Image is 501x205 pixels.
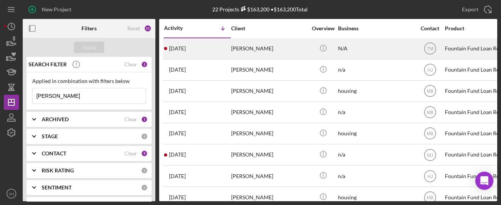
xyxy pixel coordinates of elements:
div: Business [338,25,414,31]
div: Overview [309,25,337,31]
div: Contact [416,25,444,31]
time: 2025-04-07 18:53 [169,194,186,200]
div: N/A [338,39,414,59]
div: Client [231,25,307,31]
div: Clear [124,150,137,156]
b: STAGE [42,133,58,139]
div: Open Intercom Messenger [475,172,493,190]
div: n/a [338,60,414,80]
div: 0 [141,133,148,140]
b: ARCHIVED [42,116,69,122]
text: MB [427,89,434,94]
time: 2025-08-25 19:53 [169,88,186,94]
div: New Project [42,2,71,17]
div: 0 [141,184,148,191]
text: HJ [427,174,433,179]
b: Filters [81,25,97,31]
button: SH [4,186,19,201]
div: 0 [141,167,148,174]
div: [PERSON_NAME] [231,166,307,186]
text: SH [9,192,14,196]
b: SEARCH FILTER [28,61,67,67]
div: 22 Projects • $163,200 Total [212,6,308,13]
b: CONTACT [42,150,66,156]
div: [PERSON_NAME] [231,81,307,101]
div: 1 [141,116,148,123]
b: SENTIMENT [42,185,72,191]
div: 1 [141,61,148,68]
div: Reset [127,25,140,31]
text: MB [427,110,434,115]
button: Export [454,2,497,17]
div: [PERSON_NAME] [231,145,307,165]
div: n/a [338,166,414,186]
text: MB [427,131,434,136]
text: MJ [427,152,433,158]
div: Applied in combination with filters below [32,78,146,84]
time: 2025-05-27 13:26 [169,173,186,179]
div: n/a [338,102,414,122]
div: housing [338,124,414,144]
div: Activity [164,25,197,31]
div: Apply [82,42,96,53]
time: 2025-06-10 05:00 [169,152,186,158]
button: Apply [74,42,104,53]
div: Clear [124,116,137,122]
time: 2025-06-13 21:35 [169,109,186,115]
button: New Project [23,2,79,17]
text: HJ [427,67,433,73]
time: 2025-09-05 13:11 [169,67,186,73]
div: 11 [144,25,152,32]
div: [PERSON_NAME] [231,124,307,144]
div: $163,200 [239,6,269,13]
div: n/a [338,145,414,165]
div: [PERSON_NAME] [231,39,307,59]
time: 2025-09-11 14:51 [169,45,186,52]
div: [PERSON_NAME] [231,60,307,80]
time: 2025-06-13 19:43 [169,130,186,136]
div: [PERSON_NAME] [231,102,307,122]
text: MB [427,195,434,200]
div: Export [462,2,478,17]
div: Clear [124,61,137,67]
text: TM [427,46,433,52]
div: housing [338,81,414,101]
b: RISK RATING [42,167,74,174]
div: 9 [141,150,148,157]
